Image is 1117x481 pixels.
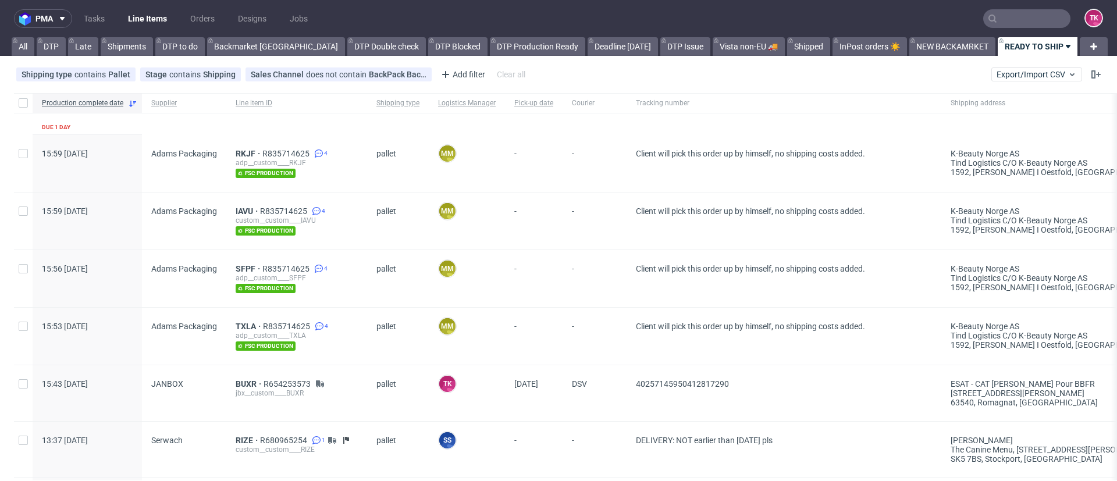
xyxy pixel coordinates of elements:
a: Late [68,37,98,56]
a: 4 [312,149,328,158]
figcaption: MM [439,318,456,334]
span: 1 [322,436,325,445]
span: - [514,322,553,351]
span: contains [74,70,108,79]
a: 4 [312,322,328,331]
span: contains [169,70,203,79]
a: READY TO SHIP [998,37,1080,56]
a: DTP Issue [660,37,710,56]
span: pallet [376,436,419,464]
span: 4 [325,322,328,331]
a: Deadline [DATE] [588,37,658,56]
a: SFPF [236,264,262,273]
a: R680965254 [260,436,310,445]
span: fsc production [236,284,296,293]
a: Vista non-EU 🚚 [713,37,785,56]
figcaption: TK [1086,10,1102,26]
span: Tracking number [636,98,932,108]
figcaption: TK [439,376,456,392]
figcaption: MM [439,203,456,219]
div: Shipping [203,70,236,79]
span: - [514,436,553,464]
span: - [572,436,617,464]
a: R835714625 [263,322,312,331]
span: Production complete date [42,98,123,108]
a: Tasks [77,9,112,28]
span: Courier [572,98,617,108]
span: - [514,149,553,178]
div: Add filter [436,65,488,84]
span: pallet [376,264,419,293]
a: R835714625 [262,264,312,273]
span: - [514,206,553,236]
figcaption: MM [439,145,456,162]
div: Clear all [495,66,528,83]
a: RIZE [236,436,260,445]
a: R835714625 [262,149,312,158]
span: - [572,322,617,351]
span: [DATE] [514,379,538,389]
span: pallet [376,206,419,236]
span: 40257145950412817290 [636,379,729,389]
a: TXLA [236,322,263,331]
span: Sales Channel [251,70,306,79]
span: - [572,264,617,293]
span: Client will pick this order up by himself, no shipping costs added. [636,322,865,331]
a: R654253573 [264,379,313,389]
span: 15:56 [DATE] [42,264,88,273]
span: pallet [376,379,419,407]
a: All [12,37,34,56]
span: 13:37 [DATE] [42,436,88,445]
span: - [572,206,617,236]
div: jbx__custom____BUXR [236,389,358,398]
button: Export/Import CSV [991,67,1082,81]
img: logo [19,12,35,26]
span: Logistics Manager [438,98,496,108]
span: - [572,149,617,178]
span: Shipping type [22,70,74,79]
span: RKJF [236,149,262,158]
a: Shipments [101,37,153,56]
figcaption: MM [439,261,456,277]
a: DTP Blocked [428,37,488,56]
div: adp__custom____RKJF [236,158,358,168]
button: pma [14,9,72,28]
span: 4 [322,206,325,216]
span: DSV [572,379,617,407]
span: pma [35,15,53,23]
a: DTP Production Ready [490,37,585,56]
span: Serwach [151,436,183,445]
span: Adams Packaging [151,149,217,158]
div: BackPack Back Market [369,70,426,79]
a: 4 [310,206,325,216]
span: Adams Packaging [151,206,217,216]
a: DTP Double check [347,37,426,56]
span: pallet [376,149,419,178]
span: does not contain [306,70,369,79]
a: NEW BACKAMRKET [909,37,995,56]
span: fsc production [236,226,296,236]
span: Stage [145,70,169,79]
a: Jobs [283,9,315,28]
div: custom__custom____IAVU [236,216,358,225]
span: Client will pick this order up by himself, no shipping costs added. [636,149,865,158]
a: R835714625 [260,206,310,216]
span: 15:59 [DATE] [42,206,88,216]
span: JANBOX [151,379,183,389]
figcaption: SS [439,432,456,448]
span: Client will pick this order up by himself, no shipping costs added. [636,264,865,273]
span: Pick-up date [514,98,553,108]
span: pallet [376,322,419,351]
a: IAVU [236,206,260,216]
a: Line Items [121,9,174,28]
div: Pallet [108,70,130,79]
span: 4 [324,264,328,273]
div: custom__custom____RIZE [236,445,358,454]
